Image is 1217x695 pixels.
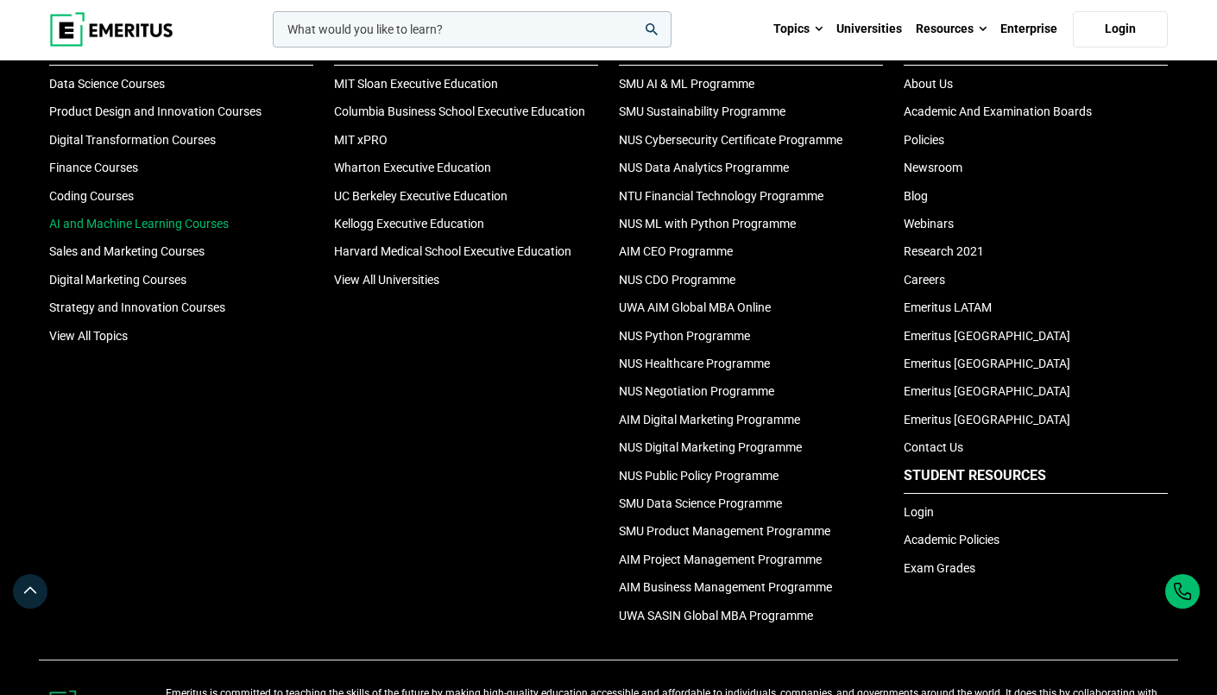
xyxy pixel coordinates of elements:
input: woocommerce-product-search-field-0 [273,11,672,47]
a: Sales and Marketing Courses [49,244,205,258]
a: Finance Courses [49,161,138,174]
a: About Us [904,77,953,91]
a: AIM Business Management Programme [619,580,832,594]
a: Emeritus [GEOGRAPHIC_DATA] [904,357,1070,370]
a: Digital Transformation Courses [49,133,216,147]
a: Careers [904,273,945,287]
a: NTU Financial Technology Programme [619,189,823,203]
a: Webinars [904,217,954,231]
a: Research 2021 [904,244,984,258]
a: Newsroom [904,161,962,174]
a: Login [1073,11,1168,47]
a: SMU Data Science Programme [619,496,782,510]
a: NUS Data Analytics Programme [619,161,789,174]
a: NUS Digital Marketing Programme [619,440,802,454]
a: UC Berkeley Executive Education [334,189,508,203]
a: Academic And Examination Boards [904,104,1092,118]
a: MIT xPRO [334,133,388,147]
a: Policies [904,133,944,147]
a: Contact Us [904,440,963,454]
a: NUS ML with Python Programme [619,217,796,231]
a: Academic Policies [904,533,999,547]
a: Emeritus [GEOGRAPHIC_DATA] [904,329,1070,343]
a: Data Science Courses [49,77,165,91]
a: Product Design and Innovation Courses [49,104,262,118]
a: View All Universities [334,273,439,287]
a: Kellogg Executive Education [334,217,484,231]
a: Emeritus [GEOGRAPHIC_DATA] [904,384,1070,398]
a: Exam Grades [904,561,975,575]
a: Emeritus LATAM [904,300,992,314]
a: UWA AIM Global MBA Online [619,300,771,314]
a: NUS Healthcare Programme [619,357,770,370]
a: Strategy and Innovation Courses [49,300,225,314]
a: SMU Product Management Programme [619,524,830,538]
a: MIT Sloan Executive Education [334,77,498,91]
a: Emeritus [GEOGRAPHIC_DATA] [904,413,1070,426]
a: NUS CDO Programme [619,273,735,287]
a: NUS Public Policy Programme [619,469,779,483]
a: SMU AI & ML Programme [619,77,754,91]
a: UWA SASIN Global MBA Programme [619,609,813,622]
a: NUS Cybersecurity Certificate Programme [619,133,842,147]
a: Harvard Medical School Executive Education [334,244,571,258]
a: Wharton Executive Education [334,161,491,174]
a: Login [904,505,934,519]
a: Columbia Business School Executive Education [334,104,585,118]
a: View All Topics [49,329,128,343]
a: AIM CEO Programme [619,244,733,258]
a: SMU Sustainability Programme [619,104,785,118]
a: NUS Negotiation Programme [619,384,774,398]
a: Blog [904,189,928,203]
a: Coding Courses [49,189,134,203]
a: AIM Project Management Programme [619,553,822,566]
a: AI and Machine Learning Courses [49,217,229,231]
a: Digital Marketing Courses [49,273,186,287]
a: NUS Python Programme [619,329,750,343]
a: AIM Digital Marketing Programme [619,413,800,426]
